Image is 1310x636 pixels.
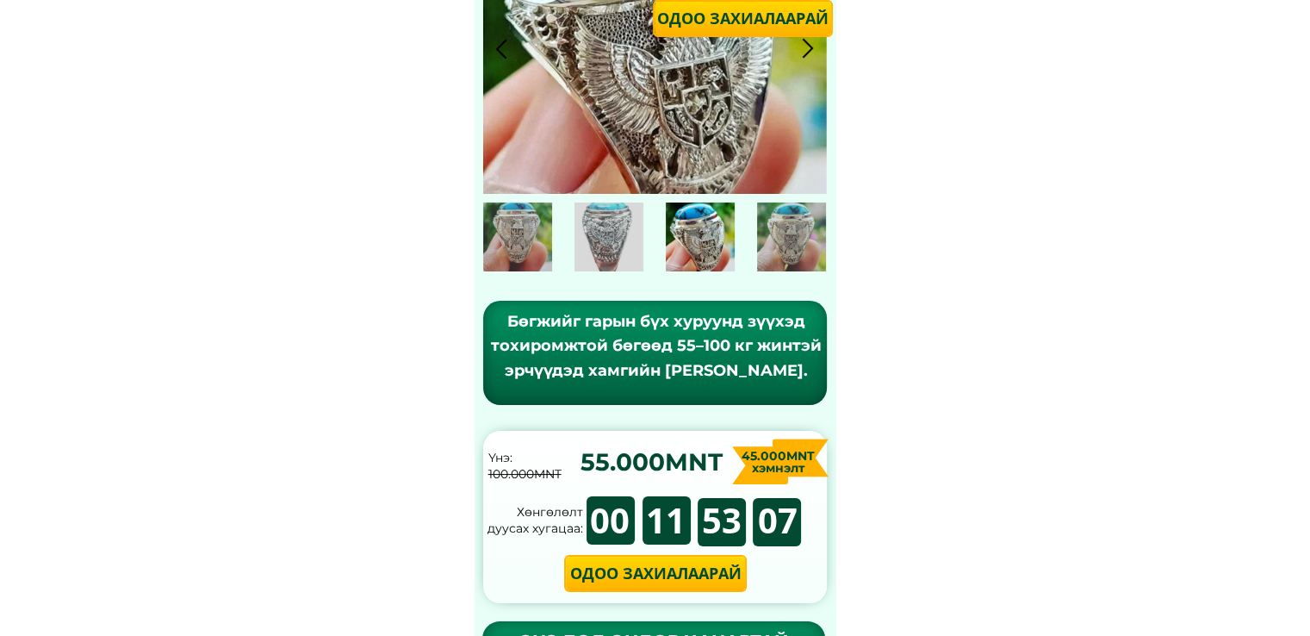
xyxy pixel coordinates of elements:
[488,309,823,383] div: Бөгжийг гарын бүх хуруунд зүүхэд тохиромжтой бөгөөд 55–100 кг жинтэй эрчүүдэд хамгийн [PERSON_NAME].
[649,1,836,37] p: Одоо захиалаарай
[487,466,561,482] span: 100.000MNT
[579,443,723,481] div: 55.000MNT
[736,450,821,474] div: 45.000MNT хэмнэлт
[561,556,751,592] p: Одоо захиалаарай
[487,450,575,483] div: Үнэ:
[487,504,583,555] div: Хөнгөлөлт дуусах хугацаа:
